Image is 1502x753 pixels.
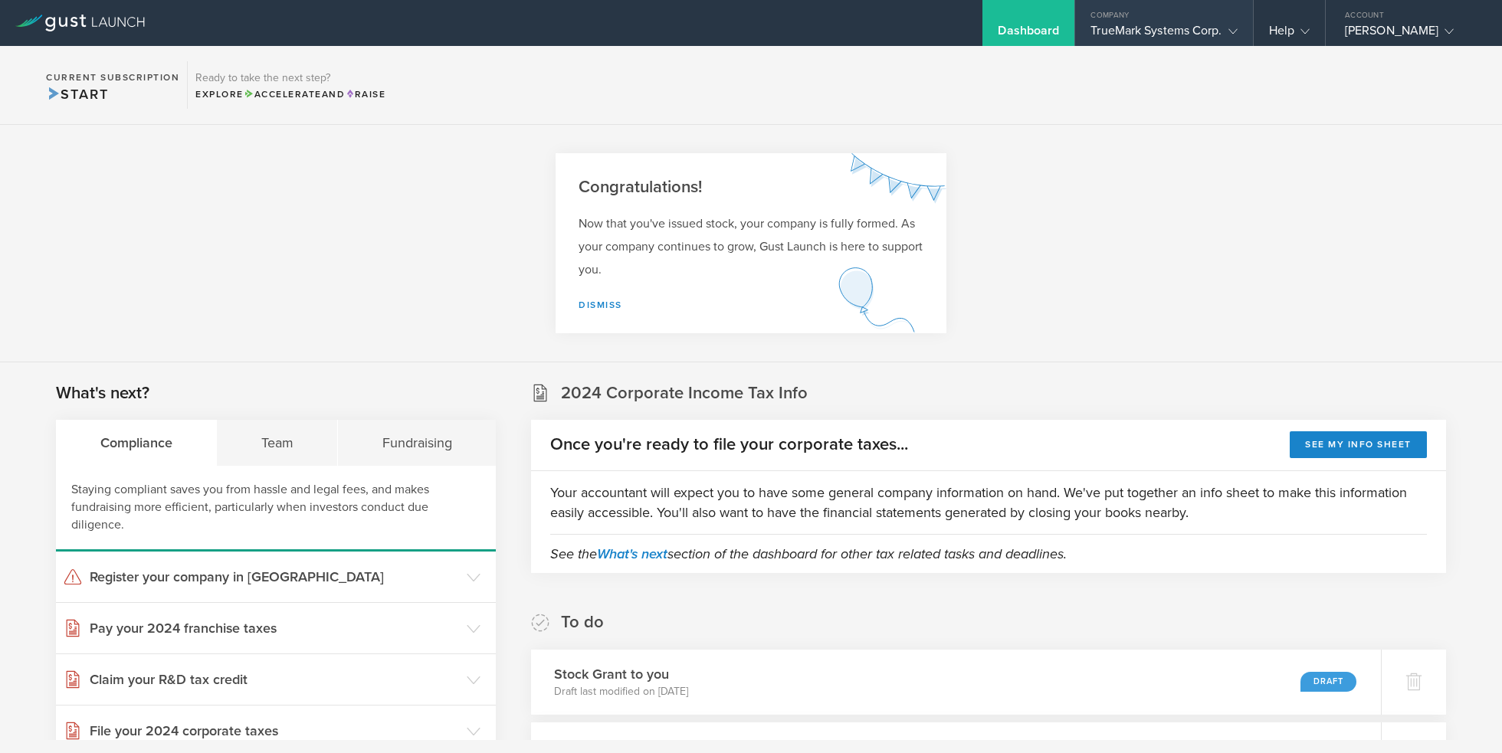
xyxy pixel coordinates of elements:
[195,87,385,101] div: Explore
[338,420,496,466] div: Fundraising
[217,420,338,466] div: Team
[1345,23,1475,46] div: [PERSON_NAME]
[90,618,459,638] h3: Pay your 2024 franchise taxes
[550,483,1427,522] p: Your accountant will expect you to have some general company information on hand. We've put toget...
[554,664,688,684] h3: Stock Grant to you
[561,382,808,404] h2: 2024 Corporate Income Tax Info
[46,73,179,82] h2: Current Subscription
[579,300,622,310] a: Dismiss
[345,89,385,100] span: Raise
[998,23,1059,46] div: Dashboard
[90,567,459,587] h3: Register your company in [GEOGRAPHIC_DATA]
[195,73,385,83] h3: Ready to take the next step?
[579,212,923,281] p: Now that you've issued stock, your company is fully formed. As your company continues to grow, Gu...
[531,650,1381,715] div: Stock Grant to youDraft last modified on [DATE]Draft
[90,670,459,689] h3: Claim your R&D tax credit
[1269,23,1310,46] div: Help
[561,611,604,634] h2: To do
[1090,23,1237,46] div: TrueMark Systems Corp.
[56,420,217,466] div: Compliance
[90,721,459,741] h3: File your 2024 corporate taxes
[597,545,667,562] a: What's next
[56,466,496,552] div: Staying compliant saves you from hassle and legal fees, and makes fundraising more efficient, par...
[554,684,688,699] p: Draft last modified on [DATE]
[244,89,346,100] span: and
[244,89,322,100] span: Accelerate
[579,176,923,198] h2: Congratulations!
[1425,679,1502,753] iframe: Chat Widget
[46,86,108,103] span: Start
[1300,672,1356,692] div: Draft
[550,545,1067,562] em: See the section of the dashboard for other tax related tasks and deadlines.
[56,382,149,404] h2: What's next?
[187,61,393,109] div: Ready to take the next step?ExploreAccelerateandRaise
[1290,431,1427,458] button: See my info sheet
[550,434,908,456] h2: Once you're ready to file your corporate taxes...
